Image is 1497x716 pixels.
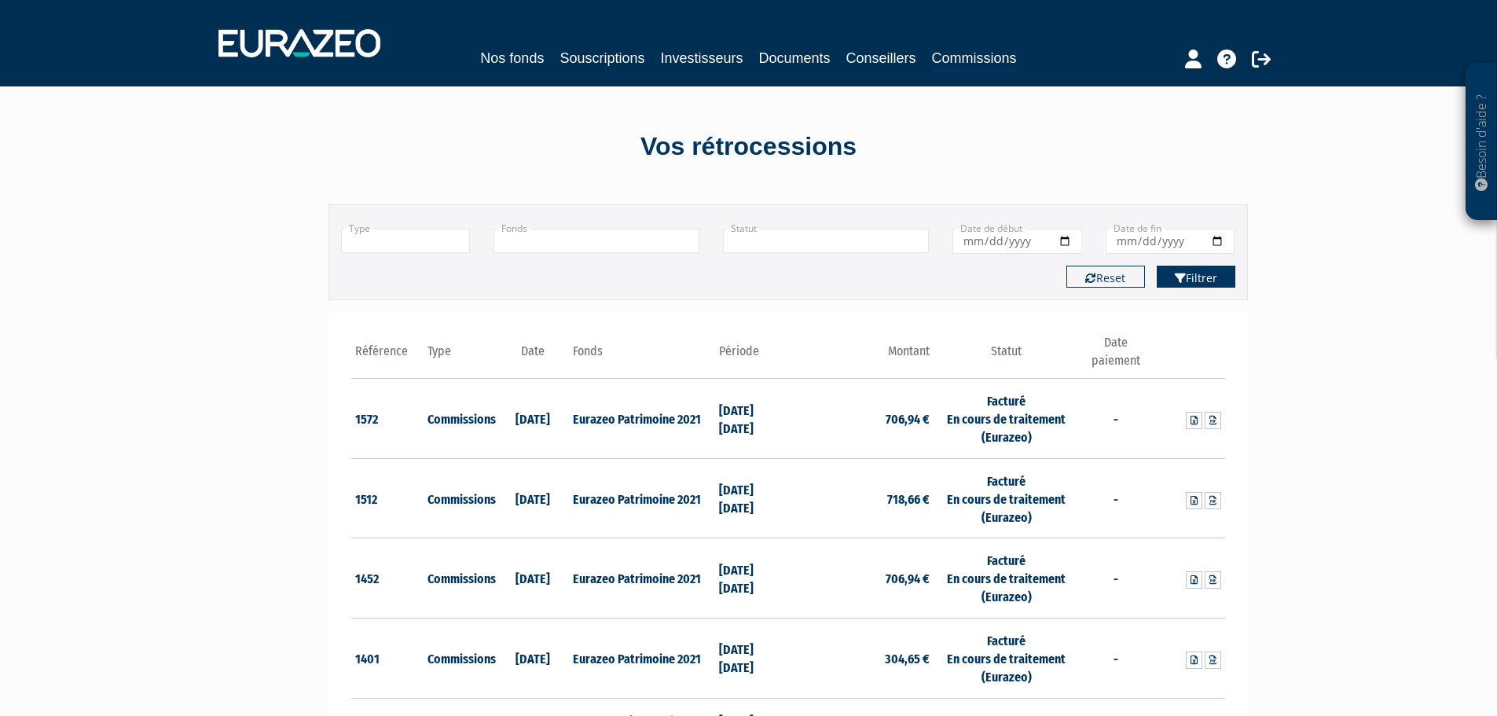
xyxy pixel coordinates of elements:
[424,334,497,379] th: Type
[788,379,934,459] td: 706,94 €
[934,538,1079,619] td: Facturé En cours de traitement (Eurazeo)
[1079,458,1152,538] td: -
[569,618,714,698] td: Eurazeo Patrimoine 2021
[218,29,380,57] img: 1732889491-logotype_eurazeo_blanc_rvb.png
[934,458,1079,538] td: Facturé En cours de traitement (Eurazeo)
[1473,72,1491,213] p: Besoin d'aide ?
[934,334,1079,379] th: Statut
[846,47,916,69] a: Conseillers
[569,334,714,379] th: Fonds
[1066,266,1145,288] button: Reset
[759,47,831,69] a: Documents
[715,458,788,538] td: [DATE] [DATE]
[1079,379,1152,459] td: -
[301,129,1197,165] div: Vos rétrocessions
[497,334,570,379] th: Date
[1157,266,1235,288] button: Filtrer
[351,458,424,538] td: 1512
[788,618,934,698] td: 304,65 €
[788,334,934,379] th: Montant
[569,458,714,538] td: Eurazeo Patrimoine 2021
[934,618,1079,698] td: Facturé En cours de traitement (Eurazeo)
[424,458,497,538] td: Commissions
[351,538,424,619] td: 1452
[715,379,788,459] td: [DATE] [DATE]
[497,379,570,459] td: [DATE]
[424,379,497,459] td: Commissions
[932,47,1017,72] a: Commissions
[424,618,497,698] td: Commissions
[1079,618,1152,698] td: -
[660,47,743,69] a: Investisseurs
[934,379,1079,459] td: Facturé En cours de traitement (Eurazeo)
[788,538,934,619] td: 706,94 €
[560,47,644,69] a: Souscriptions
[351,618,424,698] td: 1401
[424,538,497,619] td: Commissions
[497,538,570,619] td: [DATE]
[351,334,424,379] th: Référence
[715,334,788,379] th: Période
[351,379,424,459] td: 1572
[569,538,714,619] td: Eurazeo Patrimoine 2021
[569,379,714,459] td: Eurazeo Patrimoine 2021
[788,458,934,538] td: 718,66 €
[497,458,570,538] td: [DATE]
[480,47,544,69] a: Nos fonds
[497,618,570,698] td: [DATE]
[1079,538,1152,619] td: -
[1079,334,1152,379] th: Date paiement
[715,618,788,698] td: [DATE] [DATE]
[715,538,788,619] td: [DATE] [DATE]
